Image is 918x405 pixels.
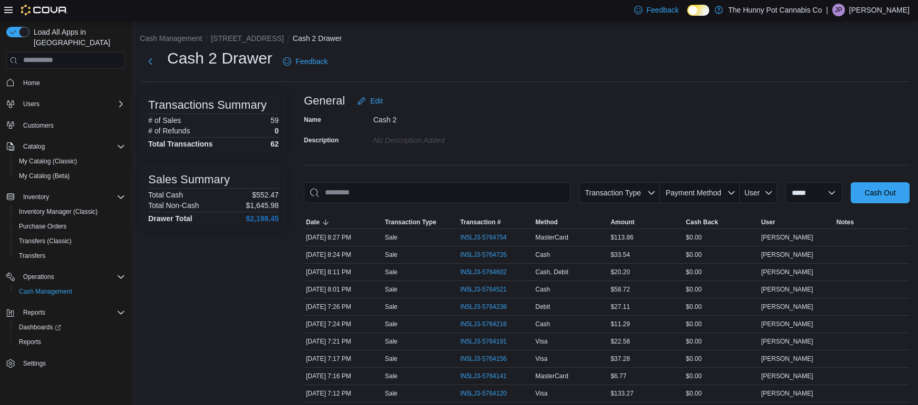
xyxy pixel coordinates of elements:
h4: Drawer Total [148,214,192,223]
button: Users [2,97,129,111]
a: Cash Management [15,285,76,298]
p: $1,645.98 [246,201,279,210]
a: My Catalog (Classic) [15,155,81,168]
span: Inventory Manager (Classic) [15,205,125,218]
span: Transaction Type [385,218,436,226]
div: $0.00 [684,248,759,261]
button: Catalog [19,140,49,153]
h1: Cash 2 Drawer [167,48,272,69]
button: IN5LJ3-5764120 [460,387,517,400]
h3: Transactions Summary [148,99,267,111]
span: JP [835,4,842,16]
button: IN5LJ3-5764156 [460,352,517,365]
span: User [744,189,760,197]
span: Transaction # [460,218,501,226]
div: [DATE] 7:21 PM [304,335,383,348]
button: Inventory [19,191,53,203]
button: IN5LJ3-5764754 [460,231,517,244]
span: Cash Management [19,287,72,296]
button: Transaction # [458,216,533,229]
div: Cash 2 [373,111,514,124]
p: Sale [385,355,397,363]
button: Next [140,51,161,72]
p: 0 [274,127,279,135]
span: IN5LJ3-5764141 [460,372,507,380]
span: Cash Management [15,285,125,298]
span: Cash Back [686,218,718,226]
div: [DATE] 7:26 PM [304,300,383,313]
span: $37.28 [610,355,630,363]
span: [PERSON_NAME] [761,389,813,398]
button: Amount [608,216,684,229]
h6: Total Non-Cash [148,201,199,210]
span: $22.58 [610,337,630,346]
a: Dashboards [11,320,129,335]
button: Cash Back [684,216,759,229]
span: Debit [535,303,550,311]
span: IN5LJ3-5764602 [460,268,507,276]
p: Sale [385,320,397,328]
span: Dashboards [19,323,61,331]
div: $0.00 [684,370,759,382]
span: Cash [535,320,550,328]
button: IN5LJ3-5764521 [460,283,517,296]
nav: Complex example [6,71,125,399]
p: [PERSON_NAME] [849,4,910,16]
p: | [826,4,828,16]
button: Edit [353,90,387,111]
span: IN5LJ3-5764754 [460,233,507,242]
button: Customers [2,118,129,133]
img: Cova [21,5,68,15]
button: Home [2,75,129,90]
button: Date [304,216,383,229]
span: Inventory [23,193,49,201]
button: Reports [2,305,129,320]
span: Operations [23,273,54,281]
button: [STREET_ADDRESS] [211,34,283,43]
span: IN5LJ3-5764238 [460,303,507,311]
a: Purchase Orders [15,220,71,233]
span: My Catalog (Beta) [19,172,70,180]
button: IN5LJ3-5764602 [460,266,517,278]
span: $27.11 [610,303,630,311]
span: IN5LJ3-5764726 [460,251,507,259]
span: $58.72 [610,285,630,294]
button: User [759,216,834,229]
h6: # of Refunds [148,127,190,135]
span: MasterCard [535,372,568,380]
a: Home [19,77,44,89]
span: [PERSON_NAME] [761,320,813,328]
span: Transfers (Classic) [19,237,72,245]
div: $0.00 [684,387,759,400]
span: Reports [19,306,125,319]
button: Method [533,216,608,229]
a: Feedback [279,51,332,72]
a: My Catalog (Beta) [15,170,74,182]
span: Cash [535,285,550,294]
p: Sale [385,268,397,276]
span: Transfers (Classic) [15,235,125,247]
div: $0.00 [684,352,759,365]
p: Sale [385,303,397,311]
button: User [740,182,777,203]
div: Jason Polizzi [832,4,845,16]
span: Feedback [647,5,679,15]
button: Transaction Type [579,182,660,203]
div: [DATE] 8:27 PM [304,231,383,244]
div: [DATE] 8:11 PM [304,266,383,278]
div: No Description added [373,132,514,144]
span: IN5LJ3-5764156 [460,355,507,363]
span: IN5LJ3-5764191 [460,337,507,346]
button: Inventory Manager (Classic) [11,204,129,219]
span: Load All Apps in [GEOGRAPHIC_DATA] [29,27,125,48]
button: Catalog [2,139,129,154]
a: Reports [15,336,45,348]
span: Visa [535,389,547,398]
span: Customers [19,119,125,132]
div: [DATE] 7:12 PM [304,387,383,400]
span: Cash [535,251,550,259]
button: Payment Method [660,182,740,203]
button: Transfers [11,248,129,263]
a: Dashboards [15,321,65,334]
